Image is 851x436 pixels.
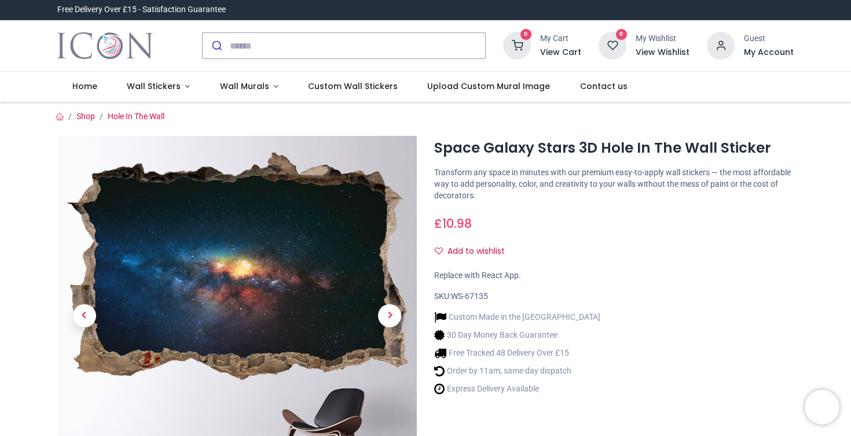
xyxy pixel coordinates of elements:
a: 0 [599,40,626,50]
a: Shop [76,112,95,121]
a: Logo of Icon Wall Stickers [57,29,153,62]
span: £ [434,215,472,232]
li: 30 Day Money Back Guarantee [434,329,600,341]
span: 10.98 [442,215,472,232]
p: Transform any space in minutes with our premium easy-to-apply wall stickers — the most affordable... [434,167,794,201]
span: Contact us [580,80,628,92]
div: Replace with React App. [434,270,794,282]
div: SKU: [434,291,794,302]
span: Upload Custom Mural Image [427,80,550,92]
span: Previous [73,304,96,327]
span: Custom Wall Stickers [308,80,398,92]
span: WS-67135 [451,291,488,301]
a: My Account [744,47,794,58]
img: Icon Wall Stickers [57,29,153,62]
a: Hole In The Wall [108,112,164,121]
sup: 0 [616,29,627,40]
h1: Space Galaxy Stars 3D Hole In The Wall Sticker [434,138,794,158]
a: Wall Stickers [112,72,205,102]
div: Free Delivery Over £15 - Satisfaction Guarantee [57,4,226,16]
div: My Cart [540,33,581,45]
a: Wall Murals [205,72,294,102]
span: Wall Stickers [127,80,181,92]
iframe: Customer reviews powered by Trustpilot [551,4,794,16]
li: Express Delivery Available [434,383,600,395]
a: View Wishlist [636,47,689,58]
a: View Cart [540,47,581,58]
li: Custom Made in the [GEOGRAPHIC_DATA] [434,311,600,323]
i: Add to wishlist [435,247,443,255]
iframe: Brevo live chat [805,390,839,424]
div: My Wishlist [636,33,689,45]
sup: 0 [520,29,531,40]
div: Guest [744,33,794,45]
span: Wall Murals [220,80,269,92]
a: 0 [503,40,531,50]
button: Submit [203,33,230,58]
li: Free Tracked 48 Delivery Over £15 [434,347,600,359]
span: Next [378,304,401,327]
button: Add to wishlistAdd to wishlist [434,242,515,261]
li: Order by 11am, same day dispatch [434,365,600,377]
span: Home [72,80,97,92]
